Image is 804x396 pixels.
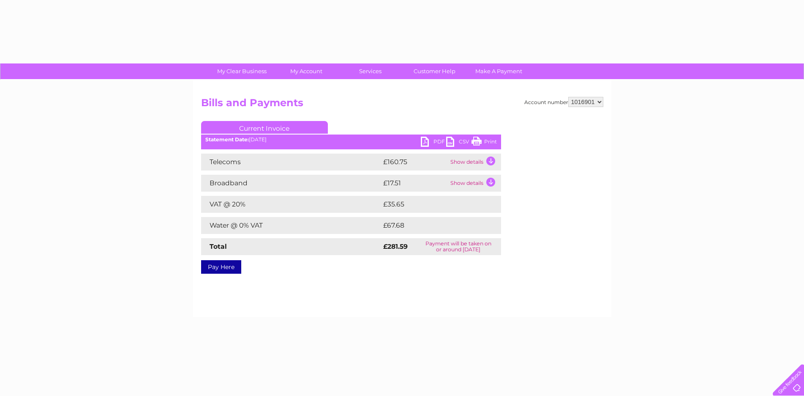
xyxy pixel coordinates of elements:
a: Services [335,63,405,79]
a: Customer Help [400,63,469,79]
td: Show details [448,175,501,192]
div: Account number [524,97,603,107]
a: Make A Payment [464,63,534,79]
td: Show details [448,154,501,170]
a: PDF [421,137,446,149]
a: Print [471,137,497,149]
a: Current Invoice [201,121,328,134]
strong: Total [210,242,227,250]
a: My Clear Business [207,63,277,79]
div: [DATE] [201,137,501,143]
td: £160.75 [381,154,448,170]
h2: Bills and Payments [201,97,603,113]
td: £67.68 [381,217,484,234]
a: My Account [271,63,341,79]
strong: £281.59 [383,242,408,250]
a: Pay Here [201,260,241,274]
td: £17.51 [381,175,448,192]
a: CSV [446,137,471,149]
td: Payment will be taken on or around [DATE] [416,238,501,255]
td: VAT @ 20% [201,196,381,213]
td: Telecoms [201,154,381,170]
td: Broadband [201,175,381,192]
td: £35.65 [381,196,484,213]
td: Water @ 0% VAT [201,217,381,234]
b: Statement Date: [205,136,249,143]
